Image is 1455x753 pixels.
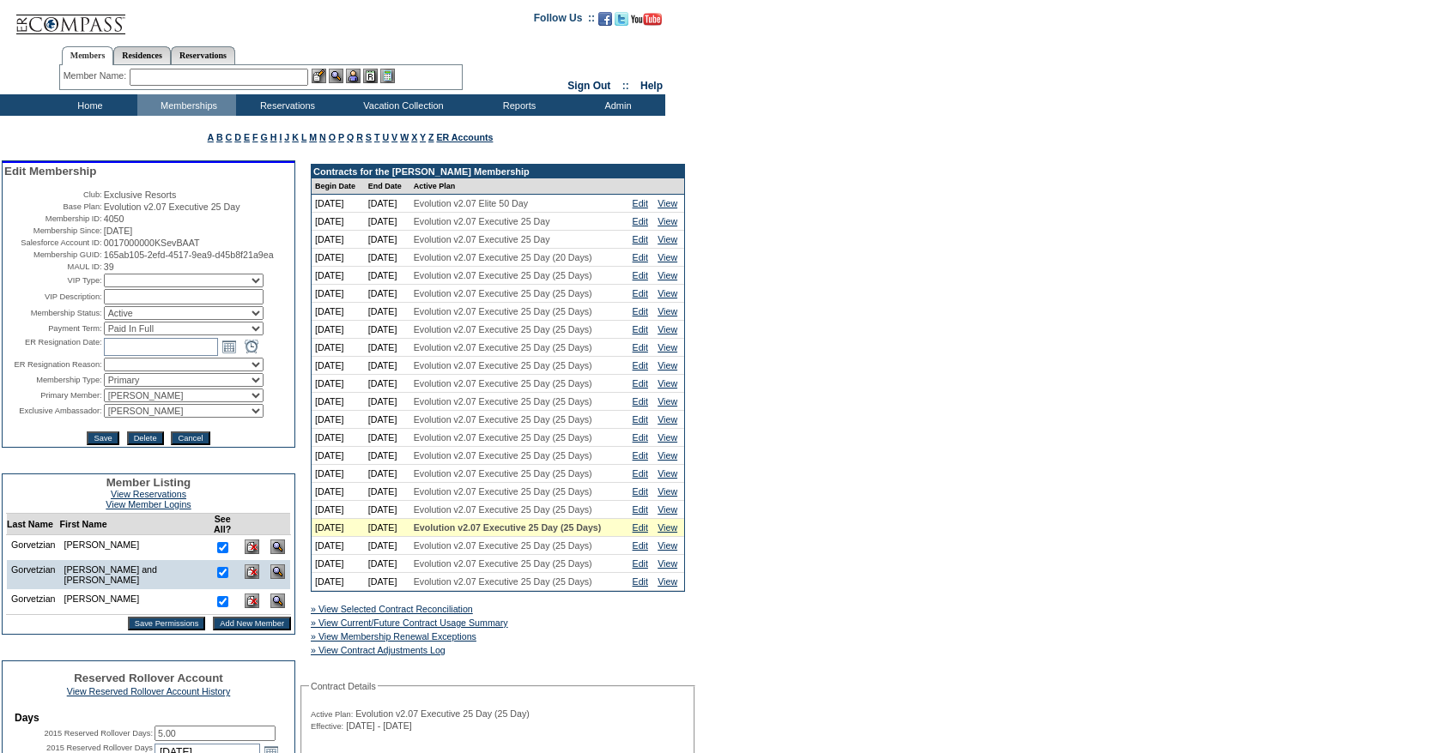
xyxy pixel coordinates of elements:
a: View [658,522,677,533]
img: Subscribe to our YouTube Channel [631,13,662,26]
td: [DATE] [312,195,365,213]
td: ER Resignation Date: [4,337,102,356]
td: [DATE] [312,321,365,339]
td: [DATE] [365,555,410,573]
input: Add New Member [213,617,291,630]
span: Evolution v2.07 Executive 25 Day (20 Days) [414,252,592,262]
a: Y [420,132,426,142]
td: [DATE] [312,411,365,429]
td: Payment Term: [4,322,102,335]
a: Follow us on Twitter [615,17,628,27]
td: Membership Status: [4,306,102,320]
a: Edit [633,576,648,587]
span: Evolution v2.07 Executive 25 Day (25 Days) [414,378,592,389]
a: F [252,132,258,142]
td: [DATE] [365,285,410,303]
td: Membership GUID: [4,250,102,260]
a: S [366,132,372,142]
a: Edit [633,288,648,298]
a: Reservations [171,46,235,64]
span: Evolution v2.07 Executive 25 Day (25 Days) [414,396,592,407]
a: P [338,132,344,142]
a: O [329,132,336,142]
a: View [658,486,677,497]
a: Edit [633,486,648,497]
a: View [658,198,677,208]
span: Evolution v2.07 Executive 25 Day (25 Days) [414,342,592,352]
td: Club: [4,190,102,200]
img: b_edit.gif [312,69,326,83]
td: Gorvetzian [7,535,60,561]
img: b_calculator.gif [380,69,395,83]
span: :: [622,80,629,92]
a: Edit [633,252,648,262]
a: X [411,132,417,142]
a: H [270,132,277,142]
td: Reservations [236,94,335,116]
td: [DATE] [365,393,410,411]
td: [DATE] [365,213,410,231]
td: Last Name [7,514,60,535]
a: L [301,132,306,142]
td: [DATE] [365,231,410,249]
a: I [279,132,282,142]
a: Subscribe to our YouTube Channel [631,17,662,27]
td: [DATE] [365,537,410,555]
span: 165ab105-2efd-4517-9ea9-d45b8f21a9ea [104,250,274,260]
a: Members [62,46,114,65]
td: [DATE] [365,429,410,447]
a: K [292,132,299,142]
a: View Reservations [111,489,186,499]
img: Delete [245,539,259,554]
a: Z [428,132,434,142]
td: Gorvetzian [7,560,60,589]
a: Open the time view popup. [242,337,261,356]
td: [DATE] [312,465,365,483]
img: View Dashboard [270,564,285,579]
a: Edit [633,324,648,334]
span: Reserved Rollover Account [74,672,223,684]
span: Member Listing [106,476,191,489]
td: Begin Date [312,178,365,195]
input: Cancel [171,431,209,445]
a: Edit [633,378,648,389]
a: View [658,252,677,262]
a: Become our fan on Facebook [598,17,612,27]
a: T [374,132,380,142]
a: W [400,132,409,142]
td: [DATE] [312,483,365,501]
input: Save [87,431,118,445]
a: D [234,132,241,142]
td: Active Plan [410,178,629,195]
td: [DATE] [365,519,410,537]
a: Edit [633,270,648,280]
a: Edit [633,450,648,461]
span: 39 [104,262,114,272]
td: [DATE] [365,249,410,267]
a: Edit [633,198,648,208]
td: Days [15,712,282,724]
a: J [284,132,289,142]
div: Member Name: [64,69,130,83]
span: Evolution v2.07 Executive 25 Day (25 Days) [414,504,592,515]
td: Membership ID: [4,214,102,224]
span: Effective: [311,721,343,732]
label: 2015 Reserved Rollover Days: [44,729,153,738]
td: [DATE] [312,213,365,231]
td: Home [39,94,137,116]
a: View [658,504,677,515]
span: Evolution v2.07 Executive 25 Day (25 Days) [414,414,592,425]
a: View [658,234,677,244]
td: Primary Member: [4,389,102,402]
img: Impersonate [346,69,361,83]
a: View [658,396,677,407]
td: [DATE] [365,195,410,213]
td: [DATE] [312,519,365,537]
td: [DATE] [365,411,410,429]
span: [DATE] - [DATE] [346,720,412,731]
a: Edit [633,540,648,551]
td: Membership Type: [4,373,102,387]
td: First Name [60,514,207,535]
img: View [329,69,343,83]
span: Evolution v2.07 Executive 25 Day (25 Days) [414,288,592,298]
